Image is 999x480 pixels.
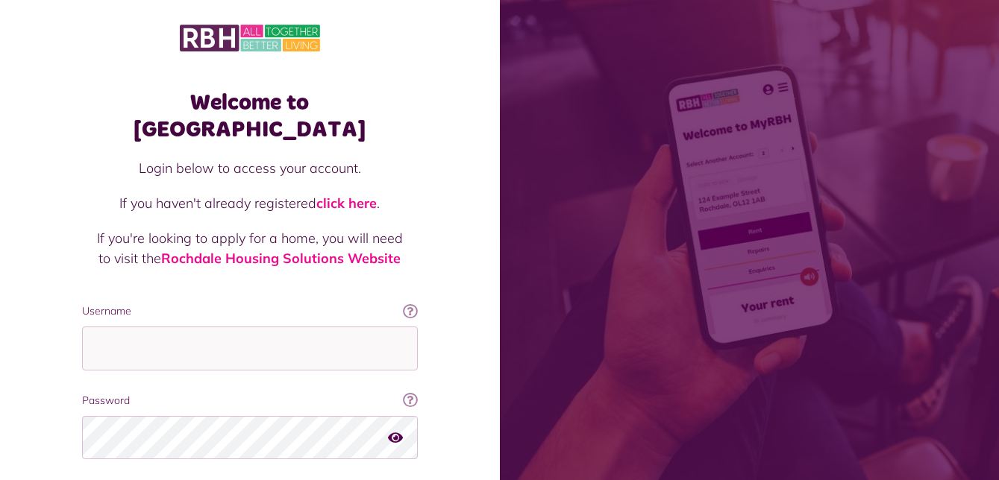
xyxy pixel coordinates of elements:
p: If you're looking to apply for a home, you will need to visit the [97,228,403,268]
p: If you haven't already registered . [97,193,403,213]
label: Username [82,303,418,319]
p: Login below to access your account. [97,158,403,178]
a: click here [316,195,377,212]
label: Password [82,393,418,408]
img: MyRBH [180,22,320,54]
h1: Welcome to [GEOGRAPHIC_DATA] [82,89,418,143]
a: Rochdale Housing Solutions Website [161,250,401,267]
